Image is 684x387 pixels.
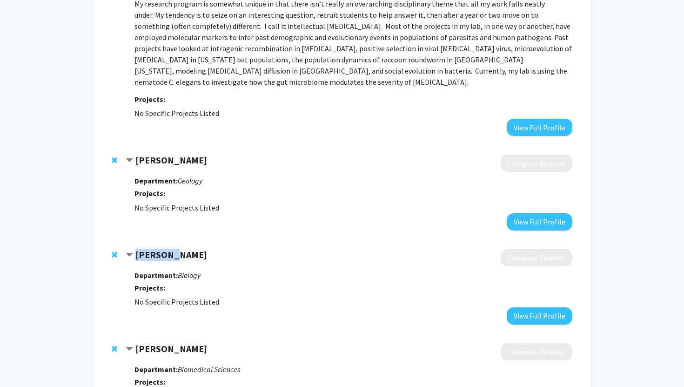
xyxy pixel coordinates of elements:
i: Biology [178,271,201,280]
button: View Full Profile [507,213,572,231]
span: No Specific Projects Listed [134,203,219,212]
button: Compose Request to Derek Thomas [501,343,572,360]
strong: [PERSON_NAME] [135,154,207,166]
i: Geology [178,176,202,185]
span: Contract Jennifer Moore Bookmark [126,251,133,259]
span: No Specific Projects Listed [134,297,219,306]
strong: Projects: [134,189,165,198]
span: Contract Derek Thomas Bookmark [126,346,133,353]
strong: Department: [134,176,178,185]
button: Compose Request to Tara Kneeshaw [501,155,572,172]
i: Biomedical Sciences [178,365,240,374]
button: Compose Request to Jennifer Moore [501,249,572,266]
strong: Projects: [134,377,165,387]
strong: Department: [134,365,178,374]
span: Remove Derek Thomas from bookmarks [112,345,117,353]
strong: [PERSON_NAME] [135,249,207,260]
span: Remove Jennifer Moore from bookmarks [112,251,117,258]
iframe: Chat [7,345,40,380]
strong: Projects: [134,95,165,104]
span: Remove Tara Kneeshaw from bookmarks [112,156,117,164]
strong: Projects: [134,283,165,292]
strong: [PERSON_NAME] [135,343,207,354]
strong: Department: [134,271,178,280]
span: No Specific Projects Listed [134,109,219,118]
button: View Full Profile [507,307,572,325]
span: Contract Tara Kneeshaw Bookmark [126,157,133,164]
button: View Full Profile [507,119,572,136]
